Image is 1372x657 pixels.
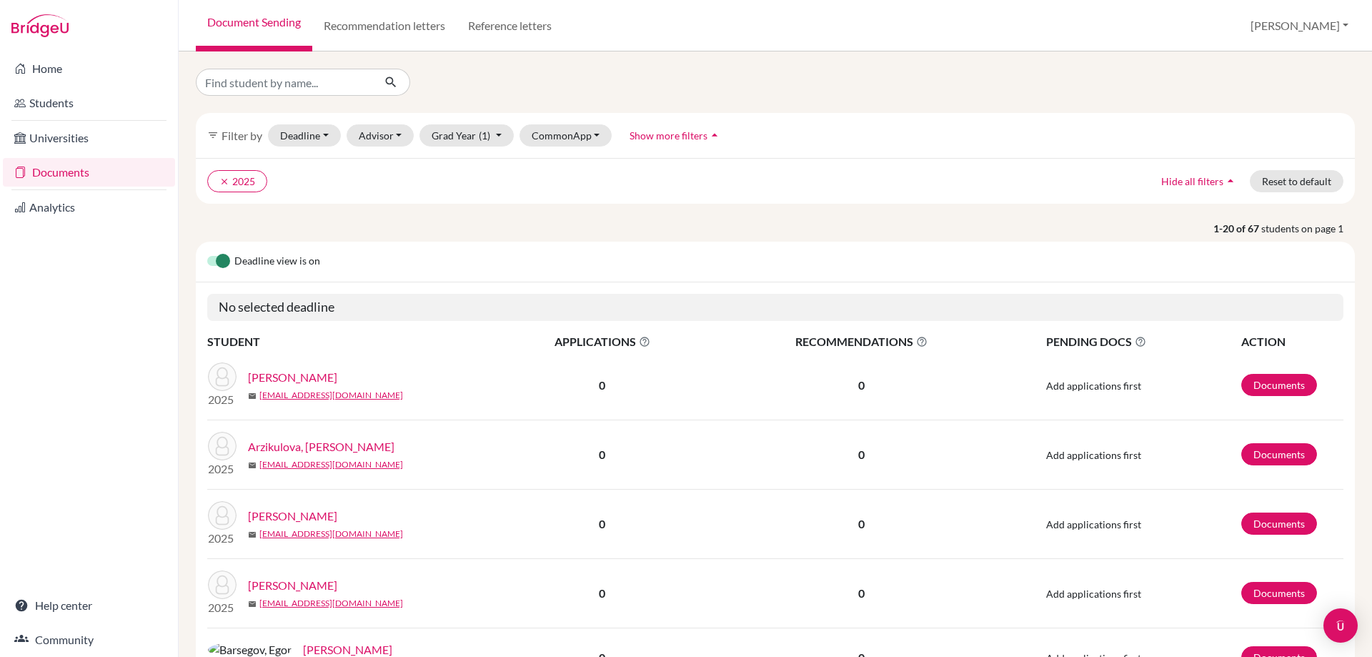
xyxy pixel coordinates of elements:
input: Find student by name... [196,69,373,96]
p: 2025 [208,599,237,616]
span: mail [248,392,257,400]
img: Balaescul, Alexandru [208,570,237,599]
button: Advisor [347,124,414,147]
a: Documents [1241,513,1317,535]
span: mail [248,461,257,470]
a: [PERSON_NAME] [248,369,337,386]
strong: 1-20 of 67 [1213,221,1261,236]
span: Deadline view is on [234,253,320,270]
a: Documents [1241,443,1317,465]
span: students on page 1 [1261,221,1355,236]
a: [PERSON_NAME] [248,577,337,594]
b: 0 [599,448,605,461]
button: CommonApp [520,124,612,147]
button: Reset to default [1250,170,1343,192]
a: [EMAIL_ADDRESS][DOMAIN_NAME] [259,389,403,402]
a: Documents [3,158,175,187]
span: Filter by [222,129,262,142]
th: ACTION [1241,332,1343,351]
h5: No selected deadline [207,294,1343,321]
span: Hide all filters [1161,175,1223,187]
a: [EMAIL_ADDRESS][DOMAIN_NAME] [259,528,403,540]
span: PENDING DOCS [1046,333,1240,350]
img: Arzikulova, Anisa [208,432,237,460]
a: [PERSON_NAME] [248,508,337,525]
a: Documents [1241,374,1317,396]
p: 0 [712,585,1011,602]
button: clear2025 [207,170,267,192]
img: Bridge-U [11,14,69,37]
button: Show more filtersarrow_drop_up [617,124,734,147]
a: Documents [1241,582,1317,604]
a: Community [3,626,175,654]
a: Help center [3,591,175,620]
button: Deadline [268,124,341,147]
a: Universities [3,124,175,152]
i: filter_list [207,129,219,141]
span: APPLICATIONS [494,333,711,350]
span: Show more filters [630,129,707,142]
p: 0 [712,515,1011,533]
i: clear [219,177,229,187]
p: 2025 [208,460,237,478]
span: Add applications first [1046,380,1141,392]
button: Grad Year(1) [419,124,514,147]
a: [EMAIL_ADDRESS][DOMAIN_NAME] [259,597,403,610]
span: (1) [479,129,490,142]
img: Angelo, Simon [208,362,237,391]
span: mail [248,600,257,608]
a: Home [3,54,175,83]
button: [PERSON_NAME] [1244,12,1355,39]
button: Hide all filtersarrow_drop_up [1149,170,1250,192]
span: Add applications first [1046,588,1141,600]
i: arrow_drop_up [1223,174,1238,188]
th: STUDENT [207,332,493,351]
i: arrow_drop_up [707,128,722,142]
div: Open Intercom Messenger [1323,608,1358,643]
a: [EMAIL_ADDRESS][DOMAIN_NAME] [259,458,403,471]
span: Add applications first [1046,518,1141,530]
a: Students [3,89,175,117]
b: 0 [599,586,605,600]
b: 0 [599,378,605,392]
p: 0 [712,377,1011,394]
span: mail [248,530,257,539]
p: 2025 [208,530,237,547]
a: Analytics [3,193,175,222]
span: Add applications first [1046,449,1141,461]
p: 0 [712,446,1011,463]
a: Arzikulova, [PERSON_NAME] [248,438,394,455]
b: 0 [599,517,605,530]
span: RECOMMENDATIONS [712,333,1011,350]
img: Baillou, Oskar [208,501,237,530]
p: 2025 [208,391,237,408]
